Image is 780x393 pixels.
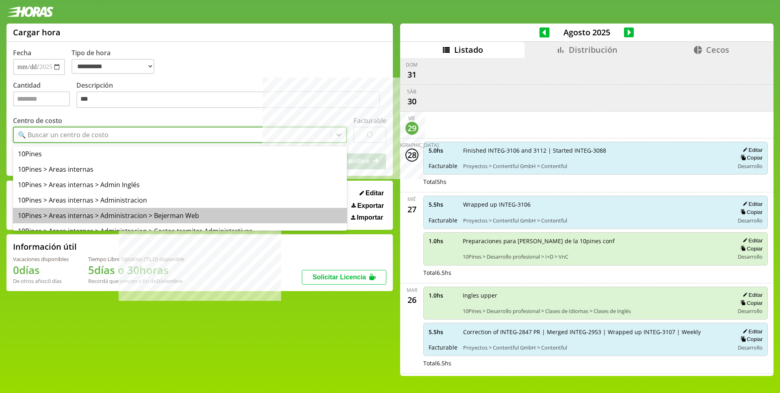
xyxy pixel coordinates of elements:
input: Cantidad [13,91,70,106]
button: Editar [357,189,386,197]
div: mié [407,196,416,203]
div: 28 [405,149,418,162]
button: Copiar [738,245,763,252]
span: 1.0 hs [429,237,457,245]
label: Facturable [353,116,386,125]
div: [DEMOGRAPHIC_DATA] [385,142,439,149]
div: sáb [407,88,416,95]
b: Diciembre [156,277,182,285]
label: Descripción [76,81,386,110]
div: 31 [405,68,418,81]
div: Recordá que vencen a fin de [88,277,184,285]
div: De otros años: 0 días [13,277,69,285]
button: Copiar [738,209,763,216]
span: Cecos [706,44,729,55]
select: Tipo de hora [71,59,154,74]
div: scrollable content [400,58,773,375]
textarea: Descripción [76,91,380,108]
div: Total 6.5 hs [423,359,768,367]
span: Agosto 2025 [550,27,624,38]
span: Facturable [429,216,457,224]
div: Vacaciones disponibles [13,255,69,263]
img: logotipo [6,6,54,17]
span: Proyectos > Contentful GmbH > Contentful [463,344,729,351]
span: Editar [366,190,384,197]
div: mar [407,287,417,294]
span: Wrapped up INTEG-3106 [463,201,729,208]
span: Distribución [569,44,617,55]
span: 10Pines > Desarrollo profesional > Clases de Idiomas > Clases de inglés [463,307,729,315]
span: Proyectos > Contentful GmbH > Contentful [463,217,729,224]
span: Correction of INTEG-2847 PR | Merged INTEG-2953 | Wrapped up INTEG-3107 | Weekly [463,328,729,336]
label: Cantidad [13,81,76,110]
div: 10Pines > Areas internas > Administracion > Costos tramites Administrativos [13,223,347,239]
span: 10Pines > Desarrollo profesional > I+D > VnC [463,253,729,260]
span: 5.5 hs [429,328,457,336]
span: Ingles upper [463,292,729,299]
button: Editar [740,201,763,207]
span: Desarrollo [738,253,763,260]
h1: 5 días o 30 horas [88,263,184,277]
span: Preparaciones para [PERSON_NAME] de la 10pines conf [463,237,729,245]
span: Exportar [357,202,384,209]
div: 10Pines > Areas internas > Administracion > Bejerman Web [13,208,347,223]
span: Proyectos > Contentful GmbH > Contentful [463,162,729,170]
div: vie [408,115,415,122]
span: Facturable [429,162,457,170]
h1: 0 días [13,263,69,277]
div: 10Pines > Areas internas > Administracion [13,192,347,208]
span: Desarrollo [738,217,763,224]
span: 1.0 hs [429,292,457,299]
button: Editar [740,328,763,335]
span: Desarrollo [738,344,763,351]
span: Desarrollo [738,307,763,315]
button: Editar [740,237,763,244]
button: Solicitar Licencia [302,270,386,285]
label: Fecha [13,48,31,57]
label: Centro de costo [13,116,62,125]
span: 5.5 hs [429,201,457,208]
span: Importar [357,214,383,221]
div: 10Pines [13,146,347,162]
div: 🔍 Buscar un centro de costo [18,130,108,139]
div: Tiempo Libre Optativo (TiLO) disponible [88,255,184,263]
span: Solicitar Licencia [312,274,366,281]
div: dom [406,61,418,68]
h2: Información útil [13,241,77,252]
button: Copiar [738,154,763,161]
span: Desarrollo [738,162,763,170]
span: Finished INTEG-3106 and 3112 | Started INTEG-3088 [463,147,729,154]
div: 26 [405,294,418,307]
div: Total 5 hs [423,178,768,186]
div: 27 [405,203,418,216]
button: Editar [740,292,763,298]
div: 10Pines > Areas internas [13,162,347,177]
button: Copiar [738,300,763,307]
div: 30 [405,95,418,108]
span: Facturable [429,343,457,351]
label: Tipo de hora [71,48,161,75]
div: 10Pines > Areas internas > Admin Inglés [13,177,347,192]
button: Editar [740,147,763,153]
button: Exportar [349,202,386,210]
button: Copiar [738,336,763,343]
h1: Cargar hora [13,27,61,38]
span: Listado [454,44,483,55]
span: 5.0 hs [429,147,457,154]
div: 29 [405,122,418,135]
div: Total 6.5 hs [423,269,768,276]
